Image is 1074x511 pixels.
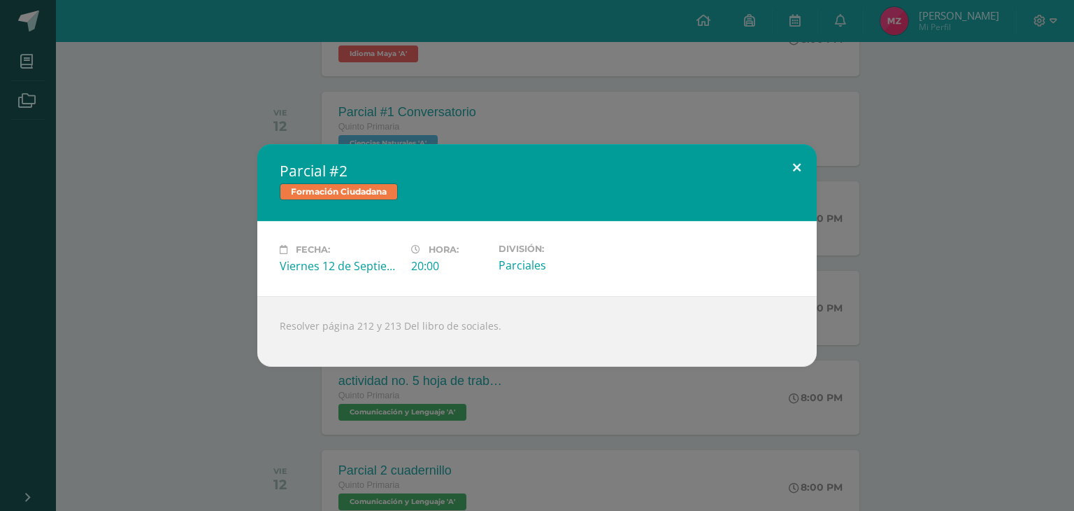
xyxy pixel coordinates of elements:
span: Fecha: [296,244,330,255]
span: Hora: [429,244,459,255]
div: Viernes 12 de Septiembre [280,258,400,274]
span: Formación Ciudadana [280,183,398,200]
h2: Parcial #2 [280,161,794,181]
div: Parciales [499,258,619,273]
label: División: [499,244,619,254]
div: Resolver página 212 y 213 Del libro de sociales. [257,296,817,367]
button: Close (Esc) [777,144,817,192]
div: 20:00 [411,258,487,274]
